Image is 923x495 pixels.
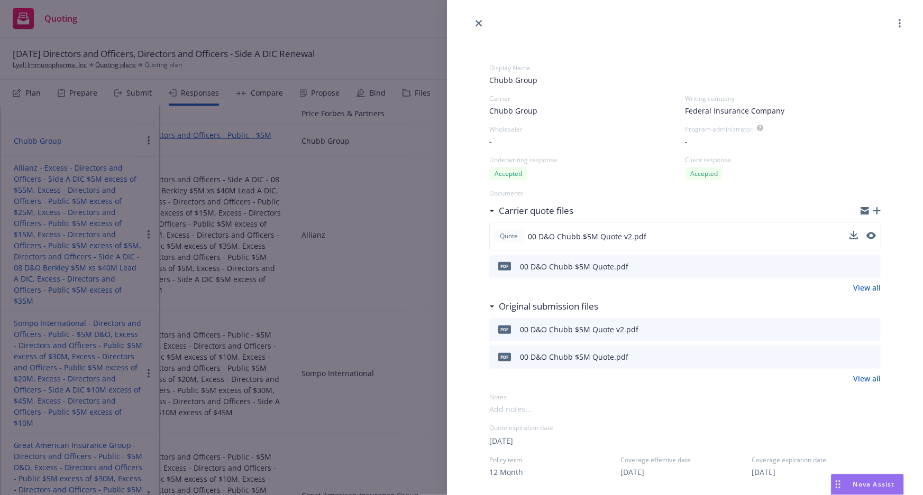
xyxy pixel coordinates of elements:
[685,125,753,134] div: Program administrator
[498,231,519,241] span: Quote
[489,136,492,147] span: -
[685,167,723,180] div: Accepted
[685,105,784,116] span: Federal Insurance Company
[866,232,876,239] button: preview file
[489,423,881,432] div: Quote expiration date
[499,300,598,313] h3: Original submission files
[867,260,876,273] button: preview file
[853,373,881,384] a: View all
[685,94,881,103] div: Writing company
[489,455,618,464] span: Policy term
[752,466,775,478] button: [DATE]
[489,300,598,313] div: Original submission files
[853,282,881,293] a: View all
[867,351,876,363] button: preview file
[850,260,858,273] button: download file
[866,230,876,242] button: preview file
[472,17,485,30] a: close
[831,474,904,495] button: Nova Assist
[498,353,511,361] span: pdf
[489,155,685,164] div: Underwriting response
[489,466,523,478] button: 12 Month
[850,323,858,336] button: download file
[489,393,881,401] div: Notes
[489,105,537,116] span: Chubb Group
[489,94,685,103] div: Carrier
[520,351,628,362] div: 00 D&O Chubb $5M Quote.pdf
[752,455,881,464] span: Coverage expiration date
[489,63,881,72] div: Display Name
[489,74,881,86] span: Chubb Group
[849,230,858,242] button: download file
[489,189,881,198] div: Documents
[498,325,511,333] span: pdf
[867,323,876,336] button: preview file
[620,466,644,478] button: [DATE]
[489,435,513,446] button: [DATE]
[498,262,511,270] span: pdf
[489,204,573,218] div: Carrier quote files
[685,136,688,147] span: -
[520,261,628,272] div: 00 D&O Chubb $5M Quote.pdf
[850,351,858,363] button: download file
[685,155,881,164] div: Client response
[620,455,750,464] span: Coverage effective date
[831,474,845,494] div: Drag to move
[489,125,685,134] div: Wholesaler
[499,204,573,218] h3: Carrier quote files
[853,480,895,489] span: Nova Assist
[489,167,527,180] div: Accepted
[528,231,646,242] span: 00 D&O Chubb $5M Quote v2.pdf
[520,324,638,335] div: 00 D&O Chubb $5M Quote v2.pdf
[849,231,858,239] button: download file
